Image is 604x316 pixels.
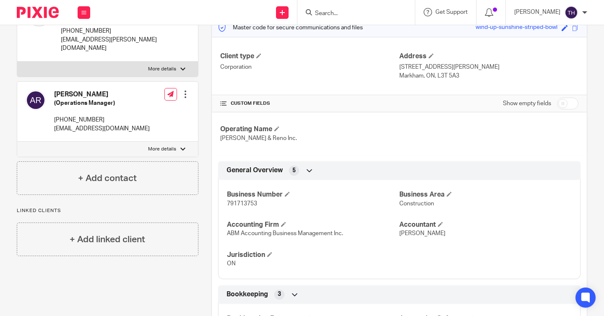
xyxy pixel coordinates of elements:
h4: + Add contact [78,172,137,185]
p: Linked clients [17,207,198,214]
span: ABM Accounting Business Management Inc. [227,231,343,236]
input: Search [314,10,390,18]
p: [PHONE_NUMBER] [54,116,150,124]
span: Construction [399,201,434,207]
p: [STREET_ADDRESS][PERSON_NAME] [399,63,578,71]
p: Markham, ON, L3T 5A3 [399,72,578,80]
h4: Business Area [399,190,572,199]
p: More details [148,146,176,153]
span: 5 [292,166,296,175]
p: Corporation [220,63,399,71]
h4: Accountant [399,220,572,229]
h4: Business Number [227,190,399,199]
h4: [PERSON_NAME] [54,90,150,99]
h4: Address [399,52,578,61]
span: Get Support [435,9,468,15]
h4: Accounting Firm [227,220,399,229]
h4: Operating Name [220,125,399,134]
p: [PERSON_NAME] [514,8,560,16]
span: Bookkeeping [226,290,268,299]
h4: Jurisdiction [227,251,399,259]
label: Show empty fields [503,99,551,108]
img: Pixie [17,7,59,18]
p: More details [148,66,176,73]
span: [PERSON_NAME] [399,231,445,236]
p: [PHONE_NUMBER] [61,27,169,35]
h4: CUSTOM FIELDS [220,100,399,107]
p: Master code for secure communications and files [218,23,363,32]
img: svg%3E [26,90,46,110]
h5: (Operations Manager) [54,99,150,107]
span: ON [227,261,236,267]
img: svg%3E [565,6,578,19]
span: General Overview [226,166,283,175]
div: wind-up-sunshine-striped-bowl [476,23,557,33]
span: 791713753 [227,201,257,207]
h4: Client type [220,52,399,61]
span: [PERSON_NAME] & Reno Inc. [220,135,297,141]
p: [EMAIL_ADDRESS][DOMAIN_NAME] [54,124,150,133]
h4: + Add linked client [70,233,145,246]
span: 3 [278,290,281,298]
p: [EMAIL_ADDRESS][PERSON_NAME][DOMAIN_NAME] [61,36,169,53]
